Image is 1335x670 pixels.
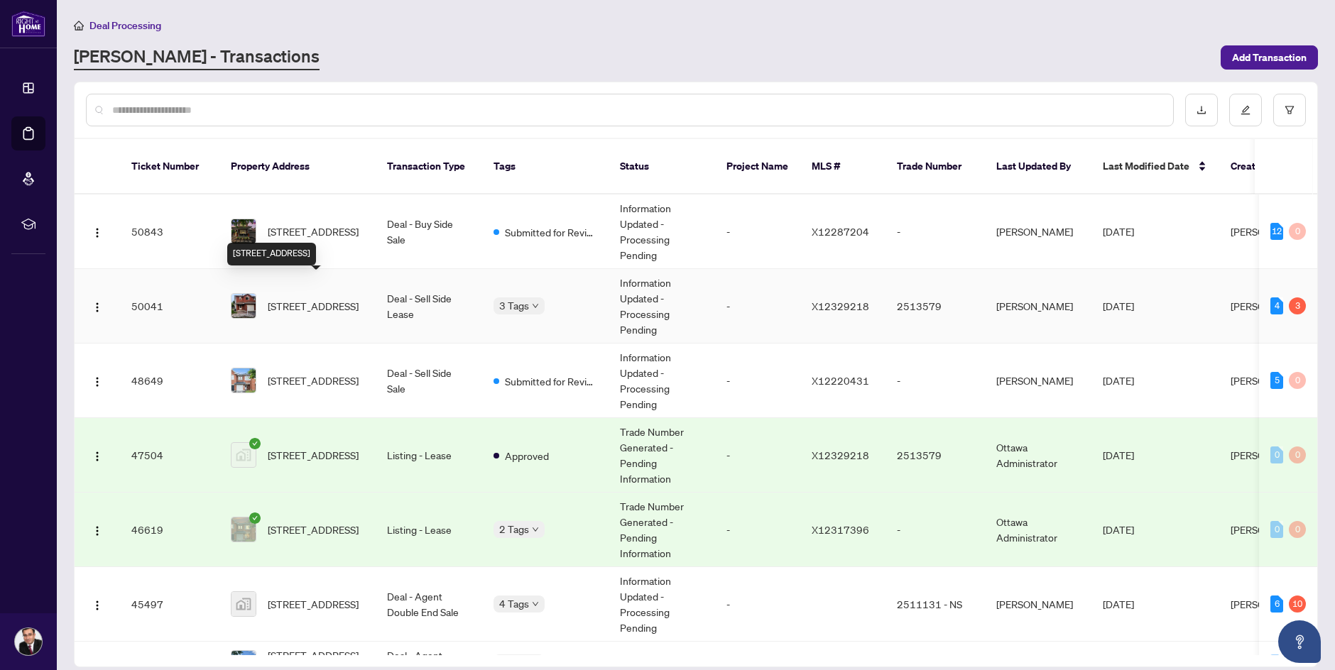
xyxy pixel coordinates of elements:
[268,522,359,537] span: [STREET_ADDRESS]
[249,438,261,449] span: check-circle
[92,227,103,238] img: Logo
[1270,521,1283,538] div: 0
[1270,297,1283,314] div: 4
[609,493,715,567] td: Trade Number Generated - Pending Information
[1270,446,1283,463] div: 0
[1289,372,1306,389] div: 0
[268,298,359,314] span: [STREET_ADDRESS]
[86,444,109,466] button: Logo
[1232,46,1307,69] span: Add Transaction
[886,418,985,493] td: 2513579
[812,300,869,312] span: X12329218
[268,596,359,612] span: [STREET_ADDRESS]
[120,269,219,344] td: 50041
[86,369,109,392] button: Logo
[499,297,529,314] span: 3 Tags
[1289,446,1306,463] div: 0
[505,448,549,463] span: Approved
[812,374,869,387] span: X12220431
[268,447,359,463] span: [STREET_ADDRESS]
[609,139,715,194] th: Status
[92,302,103,313] img: Logo
[985,493,1091,567] td: Ottawa Administrator
[1231,374,1307,387] span: [PERSON_NAME]
[231,592,256,616] img: thumbnail-img
[1103,523,1134,536] span: [DATE]
[609,269,715,344] td: Information Updated - Processing Pending
[1091,139,1219,194] th: Last Modified Date
[11,11,45,37] img: logo
[609,418,715,493] td: Trade Number Generated - Pending Information
[609,567,715,642] td: Information Updated - Processing Pending
[1273,94,1306,126] button: filter
[1197,105,1206,115] span: download
[120,139,219,194] th: Ticket Number
[86,220,109,243] button: Logo
[715,493,800,567] td: -
[985,139,1091,194] th: Last Updated By
[499,521,529,537] span: 2 Tags
[1103,598,1134,610] span: [DATE]
[1289,223,1306,240] div: 0
[886,344,985,418] td: -
[812,449,869,461] span: X12329218
[1231,598,1307,610] span: [PERSON_NAME]
[376,139,482,194] th: Transaction Type
[231,368,256,392] img: thumbnail-img
[249,512,261,524] span: check-circle
[1289,521,1306,538] div: 0
[715,194,800,269] td: -
[120,418,219,493] td: 47504
[1285,105,1295,115] span: filter
[609,194,715,269] td: Information Updated - Processing Pending
[532,600,539,608] span: down
[886,139,985,194] th: Trade Number
[231,294,256,318] img: thumbnail-img
[227,243,316,265] div: [STREET_ADDRESS]
[1231,449,1307,461] span: [PERSON_NAME]
[1289,297,1306,314] div: 3
[985,418,1091,493] td: Ottawa Administrator
[120,567,219,642] td: 45497
[985,269,1091,344] td: [PERSON_NAME]
[74,21,84,31] span: home
[715,418,800,493] td: -
[74,45,320,70] a: [PERSON_NAME] - Transactions
[886,567,985,642] td: 2511131 - NS
[532,302,539,309] span: down
[120,194,219,269] td: 50843
[1241,105,1250,115] span: edit
[505,373,597,389] span: Submitted for Review
[120,344,219,418] td: 48649
[376,344,482,418] td: Deal - Sell Side Sale
[376,269,482,344] td: Deal - Sell Side Lease
[1229,94,1262,126] button: edit
[86,295,109,317] button: Logo
[120,493,219,567] td: 46619
[1270,223,1283,240] div: 12
[715,139,800,194] th: Project Name
[15,628,42,655] img: Profile Icon
[1270,372,1283,389] div: 5
[92,451,103,462] img: Logo
[505,224,597,240] span: Submitted for Review
[376,418,482,493] td: Listing - Lease
[1185,94,1218,126] button: download
[376,194,482,269] td: Deal - Buy Side Sale
[1231,523,1307,536] span: [PERSON_NAME]
[886,194,985,269] td: -
[886,493,985,567] td: -
[985,567,1091,642] td: [PERSON_NAME]
[92,376,103,388] img: Logo
[1221,45,1318,70] button: Add Transaction
[1103,374,1134,387] span: [DATE]
[1103,225,1134,238] span: [DATE]
[812,523,869,536] span: X12317396
[376,493,482,567] td: Listing - Lease
[482,139,609,194] th: Tags
[219,139,376,194] th: Property Address
[1231,300,1307,312] span: [PERSON_NAME]
[985,344,1091,418] td: [PERSON_NAME]
[86,593,109,615] button: Logo
[86,518,109,541] button: Logo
